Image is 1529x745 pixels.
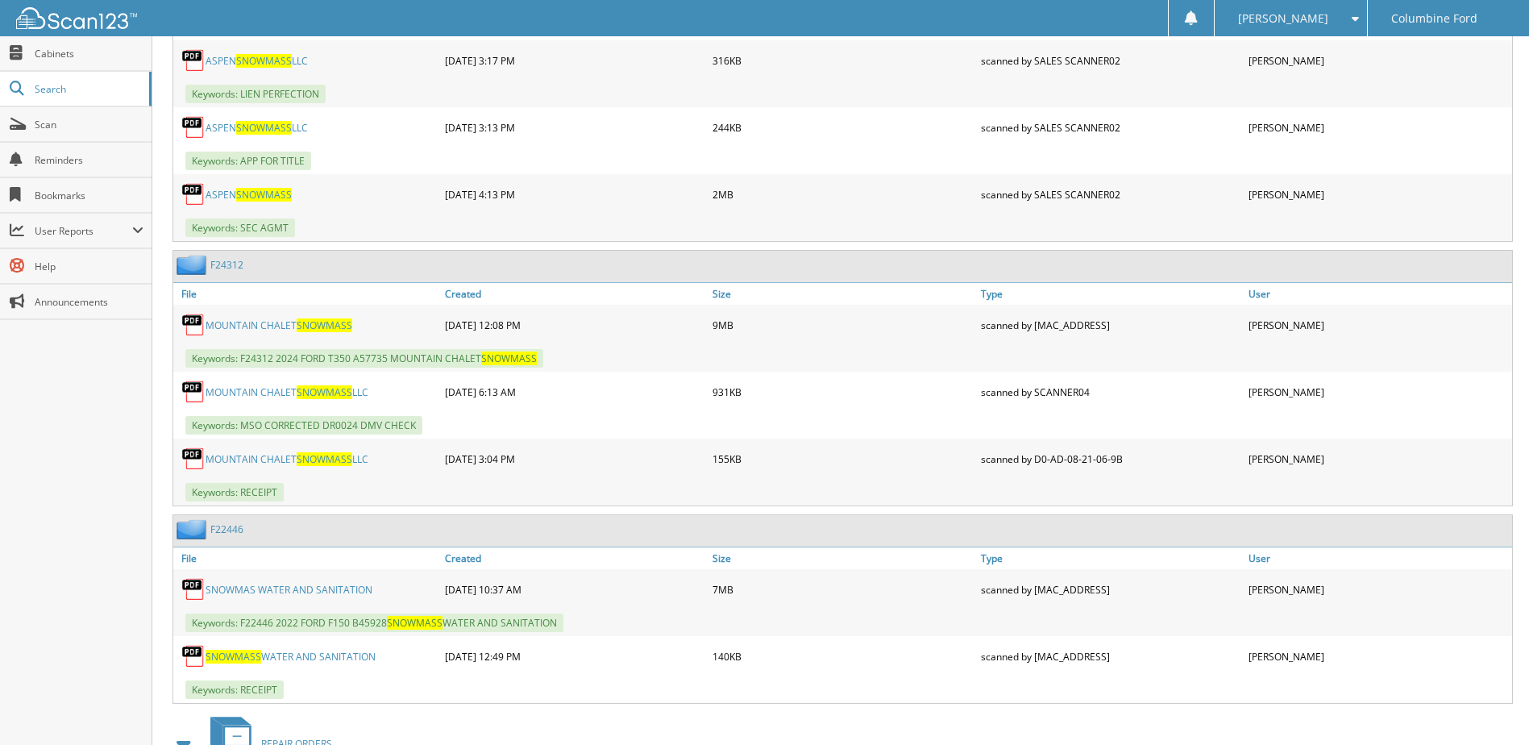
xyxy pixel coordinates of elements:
img: folder2.png [177,519,210,539]
div: scanned by SCANNER04 [977,376,1244,408]
span: Keywords: APP FOR TITLE [185,152,311,170]
div: [DATE] 12:08 PM [441,309,708,341]
span: Search [35,82,141,96]
div: scanned by SALES SCANNER02 [977,44,1244,77]
a: File [173,283,441,305]
a: Created [441,283,708,305]
img: PDF.png [181,313,206,337]
span: Reminders [35,153,143,167]
div: [PERSON_NAME] [1244,44,1512,77]
span: SNOWMASS [236,188,292,202]
div: [DATE] 3:04 PM [441,443,708,475]
div: 155KB [708,443,976,475]
a: Size [708,547,976,569]
a: ASPENSNOWMASS [206,188,292,202]
div: 316KB [708,44,976,77]
span: SNOWMASS [297,385,352,399]
div: 140KB [708,640,976,672]
span: Keywords: RECEIPT [185,680,284,699]
a: MOUNTAIN CHALETSNOWMASSLLC [206,385,368,399]
span: Keywords: MSO CORRECTED DR0024 DMV CHECK [185,416,422,435]
div: 9MB [708,309,976,341]
div: [DATE] 12:49 PM [441,640,708,672]
a: User [1244,283,1512,305]
iframe: Chat Widget [1448,668,1529,745]
a: F24312 [210,258,243,272]
div: [DATE] 6:13 AM [441,376,708,408]
span: Scan [35,118,143,131]
div: [DATE] 4:13 PM [441,178,708,210]
img: PDF.png [181,447,206,471]
span: Keywords: RECEIPT [185,483,284,502]
div: scanned by SALES SCANNER02 [977,178,1244,210]
a: Type [977,547,1244,569]
a: User [1244,547,1512,569]
div: [PERSON_NAME] [1244,309,1512,341]
span: SNOWMASS [236,121,292,135]
span: Cabinets [35,47,143,60]
a: SNOWMAS WATER AND SANITATION [206,583,372,597]
span: Keywords: LIEN PERFECTION [185,85,326,103]
img: PDF.png [181,48,206,73]
div: [PERSON_NAME] [1244,640,1512,672]
div: scanned by D0-AD-08-21-06-9B [977,443,1244,475]
div: [DATE] 3:17 PM [441,44,708,77]
a: MOUNTAIN CHALETSNOWMASSLLC [206,452,368,466]
span: SNOWMASS [297,318,352,332]
img: PDF.png [181,380,206,404]
a: Type [977,283,1244,305]
div: [DATE] 3:13 PM [441,111,708,144]
img: PDF.png [181,644,206,668]
div: 244KB [708,111,976,144]
div: scanned by [MAC_ADDRESS] [977,640,1244,672]
img: PDF.png [181,577,206,601]
span: SNOWMASS [206,650,261,664]
div: scanned by SALES SCANNER02 [977,111,1244,144]
a: F22446 [210,522,243,536]
span: User Reports [35,224,132,238]
span: Help [35,260,143,273]
a: ASPENSNOWMASSLLC [206,54,308,68]
a: Size [708,283,976,305]
div: [PERSON_NAME] [1244,376,1512,408]
a: SNOWMASSWATER AND SANITATION [206,650,376,664]
div: 2MB [708,178,976,210]
a: ASPENSNOWMASSLLC [206,121,308,135]
span: Keywords: F22446 2022 FORD F150 B45928 WATER AND SANITATION [185,614,563,632]
span: SNOWMASS [481,352,537,365]
span: SNOWMASS [236,54,292,68]
div: [PERSON_NAME] [1244,111,1512,144]
span: [PERSON_NAME] [1238,14,1328,23]
span: Keywords: F24312 2024 FORD T350 A57735 MOUNTAIN CHALET [185,349,543,368]
div: [PERSON_NAME] [1244,573,1512,606]
a: MOUNTAIN CHALETSNOWMASS [206,318,352,332]
span: Columbine Ford [1391,14,1477,23]
div: 931KB [708,376,976,408]
div: [PERSON_NAME] [1244,443,1512,475]
div: scanned by [MAC_ADDRESS] [977,309,1244,341]
div: 7MB [708,573,976,606]
span: Bookmarks [35,189,143,202]
div: [DATE] 10:37 AM [441,573,708,606]
a: File [173,547,441,569]
img: PDF.png [181,115,206,139]
span: SNOWMASS [297,452,352,466]
span: SNOWMASS [387,616,442,630]
span: Announcements [35,295,143,309]
span: Keywords: SEC AGMT [185,219,295,237]
div: scanned by [MAC_ADDRESS] [977,573,1244,606]
img: PDF.png [181,182,206,206]
div: [PERSON_NAME] [1244,178,1512,210]
a: Created [441,547,708,569]
img: folder2.png [177,255,210,275]
img: scan123-logo-white.svg [16,7,137,29]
